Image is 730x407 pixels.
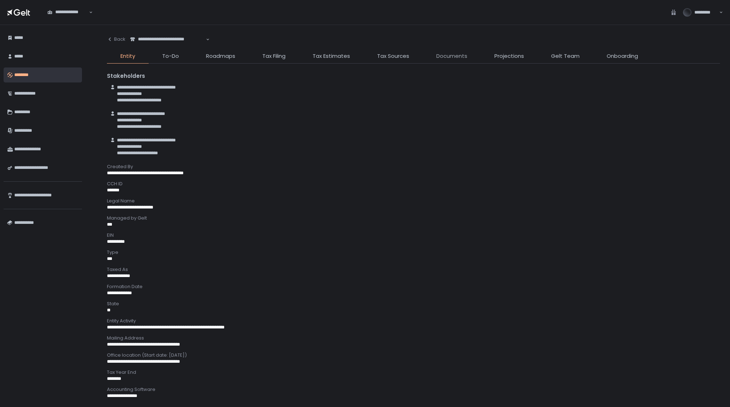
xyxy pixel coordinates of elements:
div: Type [107,249,720,256]
span: Entity [120,52,135,60]
div: Entity Activity [107,318,720,324]
div: Search for option [43,5,93,20]
div: Formation Date [107,283,720,290]
button: Back [107,32,125,46]
div: Created By [107,164,720,170]
div: CCH ID [107,181,720,187]
div: Taxed As [107,266,720,273]
span: Documents [436,52,467,60]
span: Projections [494,52,524,60]
div: Stakeholders [107,72,720,80]
div: Legal Name [107,198,720,204]
span: Tax Estimates [313,52,350,60]
div: State [107,301,720,307]
span: Tax Sources [377,52,409,60]
div: Managed by Gelt [107,215,720,221]
span: Gelt Team [551,52,580,60]
div: Tax Year End [107,369,720,376]
span: Tax Filing [262,52,286,60]
div: Accounting Software [107,386,720,393]
input: Search for option [130,42,205,50]
div: Search for option [125,32,210,47]
div: EIN [107,232,720,238]
div: Back [107,36,125,42]
span: Roadmaps [206,52,235,60]
div: Mailing Address [107,335,720,341]
div: Office location (Start date: [DATE]) [107,352,720,358]
input: Search for option [47,15,88,22]
span: Onboarding [607,52,638,60]
span: To-Do [162,52,179,60]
